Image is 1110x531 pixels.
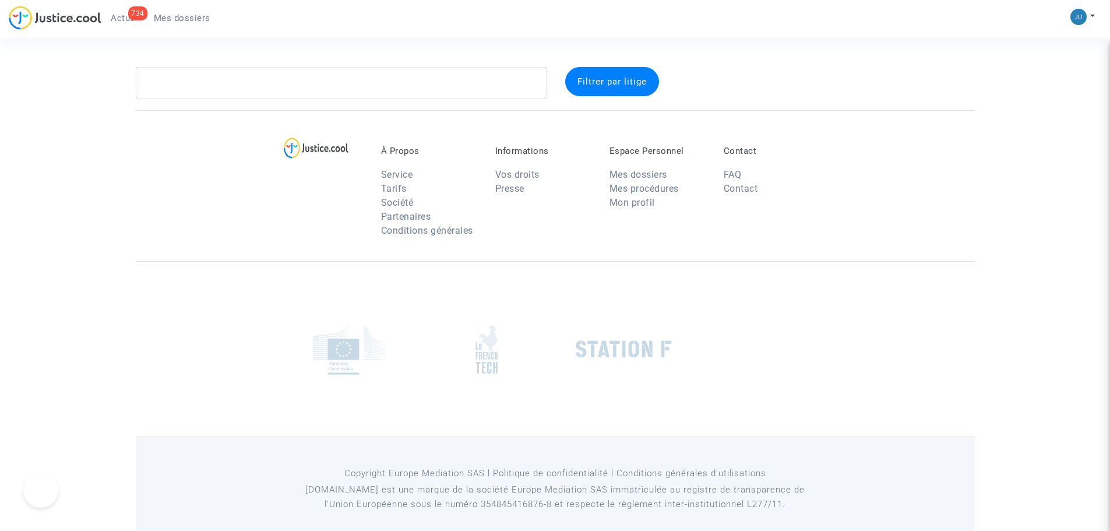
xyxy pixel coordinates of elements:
[724,169,742,180] a: FAQ
[475,325,498,374] img: french_tech.png
[577,76,647,87] span: Filtrer par litige
[495,146,592,156] p: Informations
[381,183,407,194] a: Tarifs
[381,225,473,236] a: Conditions générales
[154,13,210,23] span: Mes dossiers
[290,483,820,512] p: [DOMAIN_NAME] est une marque de la société Europe Mediation SAS immatriculée au registre de tr...
[724,146,820,156] p: Contact
[145,9,220,27] a: Mes dossiers
[111,13,135,23] span: Actus
[381,197,414,208] a: Société
[609,169,667,180] a: Mes dossiers
[101,9,145,27] a: 734Actus
[609,197,655,208] a: Mon profil
[128,6,147,20] div: 734
[609,183,679,194] a: Mes procédures
[9,6,101,30] img: jc-logo.svg
[381,146,478,156] p: À Propos
[381,169,413,180] a: Service
[609,146,706,156] p: Espace Personnel
[290,466,820,481] p: Copyright Europe Mediation SAS l Politique de confidentialité l Conditions générales d’utilisa...
[576,340,672,358] img: stationf.png
[284,138,348,159] img: logo-lg.svg
[724,183,758,194] a: Contact
[313,324,386,375] img: europe_commision.png
[1070,9,1087,25] img: b1d492b86f2d46b947859bee3e508d1e
[23,473,58,508] iframe: Help Scout Beacon - Open
[381,211,431,222] a: Partenaires
[495,169,540,180] a: Vos droits
[495,183,524,194] a: Presse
